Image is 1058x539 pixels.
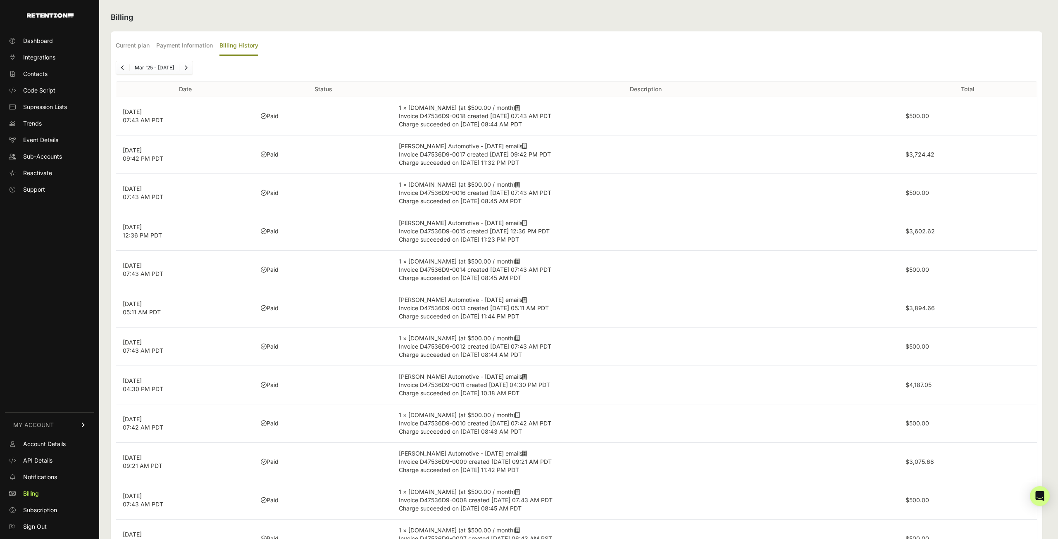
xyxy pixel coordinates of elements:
[905,381,932,388] label: $4,187.05
[123,377,248,393] p: [DATE] 04:30 PM PDT
[23,103,67,111] span: Supression Lists
[23,53,55,62] span: Integrations
[399,466,519,473] span: Charge succeeded on [DATE] 11:42 PM PDT
[5,166,94,180] a: Reactivate
[392,366,898,404] td: [PERSON_NAME] Automotive - [DATE] emails
[5,84,94,97] a: Code Script
[116,36,150,56] label: Current plan
[23,37,53,45] span: Dashboard
[392,97,898,135] td: 1 × [DOMAIN_NAME] (at $500.00 / month)
[23,152,62,161] span: Sub-Accounts
[123,223,248,240] p: [DATE] 12:36 PM PDT
[5,520,94,533] a: Sign Out
[905,228,935,235] label: $3,602.62
[23,185,45,194] span: Support
[123,146,248,163] p: [DATE] 09:42 PM PDT
[123,415,248,432] p: [DATE] 07:42 AM PDT
[399,381,550,388] span: Invoice D47536D9-0011 created [DATE] 04:30 PM PDT
[156,36,213,56] label: Payment Information
[399,351,522,358] span: Charge succeeded on [DATE] 08:44 AM PDT
[905,420,929,427] label: $500.00
[392,289,898,328] td: [PERSON_NAME] Automotive - [DATE] emails
[254,481,392,520] td: Paid
[254,328,392,366] td: Paid
[899,82,1037,97] th: Total
[399,112,551,119] span: Invoice D47536D9-0018 created [DATE] 07:43 AM PDT
[5,100,94,114] a: Supression Lists
[23,169,52,177] span: Reactivate
[23,489,39,498] span: Billing
[254,251,392,289] td: Paid
[23,440,66,448] span: Account Details
[399,266,551,273] span: Invoice D47536D9-0014 created [DATE] 07:43 AM PDT
[219,36,258,56] label: Billing History
[123,185,248,201] p: [DATE] 07:43 AM PDT
[179,61,193,74] a: Next
[905,343,929,350] label: $500.00
[23,456,52,465] span: API Details
[254,212,392,251] td: Paid
[399,505,522,512] span: Charge succeeded on [DATE] 08:45 AM PDT
[399,428,522,435] span: Charge succeeded on [DATE] 08:43 AM PDT
[399,197,522,204] span: Charge succeeded on [DATE] 08:45 AM PDT
[399,343,551,350] span: Invoice D47536D9-0012 created [DATE] 07:43 AM PDT
[399,389,519,397] span: Charge succeeded on [DATE] 10:18 AM PDT
[5,51,94,64] a: Integrations
[905,112,929,119] label: $500.00
[5,470,94,484] a: Notifications
[123,492,248,508] p: [DATE] 07:43 AM PDT
[399,304,549,311] span: Invoice D47536D9-0013 created [DATE] 05:11 AM PDT
[111,12,1042,23] h2: Billing
[392,135,898,174] td: [PERSON_NAME] Automotive - [DATE] emails
[399,313,519,320] span: Charge succeeded on [DATE] 11:44 PM PDT
[254,443,392,481] td: Paid
[392,174,898,212] td: 1 × [DOMAIN_NAME] (at $500.00 / month)
[116,61,129,74] a: Previous
[123,300,248,316] p: [DATE] 05:11 AM PDT
[5,150,94,163] a: Sub-Accounts
[905,266,929,273] label: $500.00
[23,70,48,78] span: Contacts
[392,443,898,481] td: [PERSON_NAME] Automotive - [DATE] emails
[5,117,94,130] a: Trends
[5,437,94,451] a: Account Details
[399,151,551,158] span: Invoice D47536D9-0017 created [DATE] 09:42 PM PDT
[905,151,934,158] label: $3,724.42
[399,496,553,503] span: Invoice D47536D9-0008 created [DATE] 07:43 AM PDT
[254,404,392,443] td: Paid
[399,274,522,281] span: Charge succeeded on [DATE] 08:45 AM PDT
[5,67,94,81] a: Contacts
[399,236,519,243] span: Charge succeeded on [DATE] 11:23 PM PDT
[905,458,934,465] label: $3,075.68
[23,506,57,514] span: Subscription
[5,454,94,467] a: API Details
[23,136,58,144] span: Event Details
[13,421,54,429] span: MY ACCOUNT
[27,13,74,18] img: Retention.com
[254,135,392,174] td: Paid
[5,34,94,47] a: Dashboard
[392,404,898,443] td: 1 × [DOMAIN_NAME] (at $500.00 / month)
[5,133,94,147] a: Event Details
[254,82,392,97] th: Status
[5,503,94,517] a: Subscription
[5,487,94,500] a: Billing
[399,420,551,427] span: Invoice D47536D9-0010 created [DATE] 07:42 AM PDT
[254,289,392,328] td: Paid
[905,496,929,503] label: $500.00
[392,212,898,251] td: [PERSON_NAME] Automotive - [DATE] emails
[399,458,552,465] span: Invoice D47536D9-0009 created [DATE] 09:21 AM PDT
[5,412,94,437] a: MY ACCOUNT
[123,261,248,278] p: [DATE] 07:43 AM PDT
[129,64,179,71] li: Mar '25 - [DATE]
[23,86,55,95] span: Code Script
[254,366,392,404] td: Paid
[399,121,522,128] span: Charge succeeded on [DATE] 08:44 AM PDT
[392,481,898,520] td: 1 × [DOMAIN_NAME] (at $500.00 / month)
[392,328,898,366] td: 1 × [DOMAIN_NAME] (at $500.00 / month)
[1030,486,1050,506] div: Open Intercom Messenger
[23,473,57,481] span: Notifications
[399,228,550,235] span: Invoice D47536D9-0015 created [DATE] 12:36 PM PDT
[905,304,935,311] label: $3,894.66
[123,454,248,470] p: [DATE] 09:21 AM PDT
